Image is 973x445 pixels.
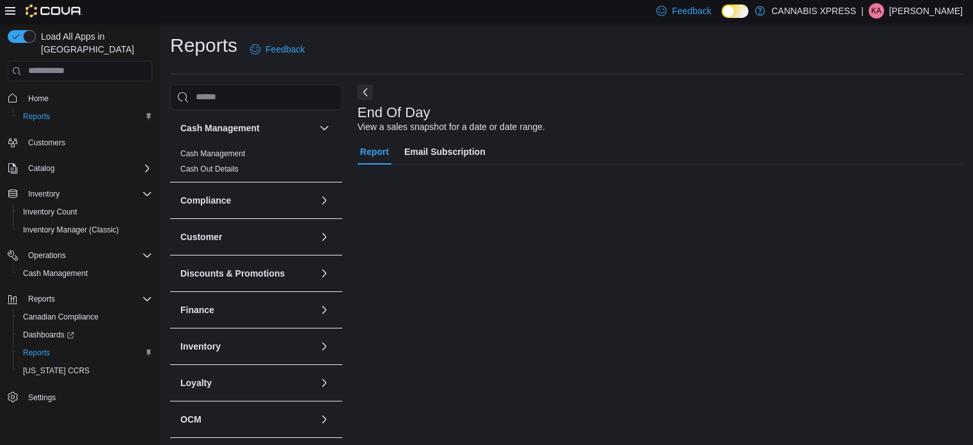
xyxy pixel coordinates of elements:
span: Washington CCRS [18,363,152,378]
button: Reports [13,108,157,125]
button: Reports [13,344,157,362]
span: Reports [18,109,152,124]
button: Cash Management [317,120,332,136]
button: Cash Management [13,264,157,282]
button: Inventory [23,186,65,202]
span: Reports [28,294,55,304]
button: Finance [317,302,332,318]
span: Home [23,90,152,106]
div: View a sales snapshot for a date or date range. [358,120,545,134]
span: Settings [23,389,152,405]
button: Compliance [317,193,332,208]
button: Cash Management [180,122,314,134]
span: Inventory [23,186,152,202]
button: Finance [180,303,314,316]
a: Inventory Manager (Classic) [18,222,124,238]
span: Reports [23,291,152,307]
p: | [861,3,864,19]
span: Load All Apps in [GEOGRAPHIC_DATA] [36,30,152,56]
button: Customer [317,229,332,245]
span: Canadian Compliance [18,309,152,325]
button: Home [3,89,157,108]
span: Reports [18,345,152,360]
a: Cash Management [180,149,245,158]
button: Settings [3,387,157,406]
a: Customers [23,135,70,150]
span: Reports [23,348,50,358]
h3: Discounts & Promotions [180,267,285,280]
button: Loyalty [317,375,332,391]
span: Feedback [672,4,711,17]
span: Inventory Manager (Classic) [18,222,152,238]
h3: Loyalty [180,376,212,389]
button: [US_STATE] CCRS [13,362,157,380]
h3: Inventory [180,340,221,353]
button: Inventory Manager (Classic) [13,221,157,239]
span: Customers [23,134,152,150]
h3: OCM [180,413,202,426]
span: Dashboards [23,330,74,340]
button: OCM [180,413,314,426]
p: [PERSON_NAME] [889,3,963,19]
span: Cash Management [18,266,152,281]
a: Settings [23,390,61,405]
nav: Complex example [8,84,152,440]
button: Reports [23,291,60,307]
span: Dashboards [18,327,152,343]
button: Next [358,85,373,100]
button: Customer [180,231,314,243]
button: Catalog [23,161,59,176]
span: Catalog [23,161,152,176]
button: Catalog [3,159,157,177]
button: OCM [317,412,332,427]
span: [US_STATE] CCRS [23,366,90,376]
span: Feedback [265,43,305,56]
h3: End Of Day [358,105,431,120]
a: Reports [18,109,55,124]
a: Reports [18,345,55,360]
a: Feedback [245,36,310,62]
h3: Finance [180,303,214,316]
button: Compliance [180,194,314,207]
button: Inventory [3,185,157,203]
input: Dark Mode [722,4,748,18]
span: Cash Management [180,149,245,159]
span: Reports [23,111,50,122]
span: Catalog [28,163,54,174]
button: Canadian Compliance [13,308,157,326]
button: Inventory [317,339,332,354]
span: Cash Management [23,268,88,279]
a: Dashboards [18,327,79,343]
div: Kaylea Anderson-Masson [869,3,884,19]
a: Cash Out Details [180,165,239,174]
div: Cash Management [170,146,342,182]
button: Loyalty [180,376,314,389]
button: Operations [3,247,157,264]
span: Report [360,139,389,165]
a: [US_STATE] CCRS [18,363,95,378]
span: Inventory Count [18,204,152,220]
a: Cash Management [18,266,93,281]
span: Inventory Count [23,207,77,217]
button: Customers [3,133,157,152]
span: KA [871,3,882,19]
a: Canadian Compliance [18,309,104,325]
span: Operations [28,250,66,261]
h3: Customer [180,231,222,243]
h3: Compliance [180,194,231,207]
button: Operations [23,248,71,263]
button: Inventory Count [13,203,157,221]
button: Discounts & Promotions [317,266,332,281]
span: Home [28,93,49,104]
button: Reports [3,290,157,308]
span: Cash Out Details [180,164,239,174]
span: Settings [28,392,56,403]
span: Canadian Compliance [23,312,99,322]
img: Cova [26,4,83,17]
span: Inventory [28,189,59,199]
a: Dashboards [13,326,157,344]
h1: Reports [170,33,237,58]
span: Customers [28,138,65,148]
button: Inventory [180,340,314,353]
